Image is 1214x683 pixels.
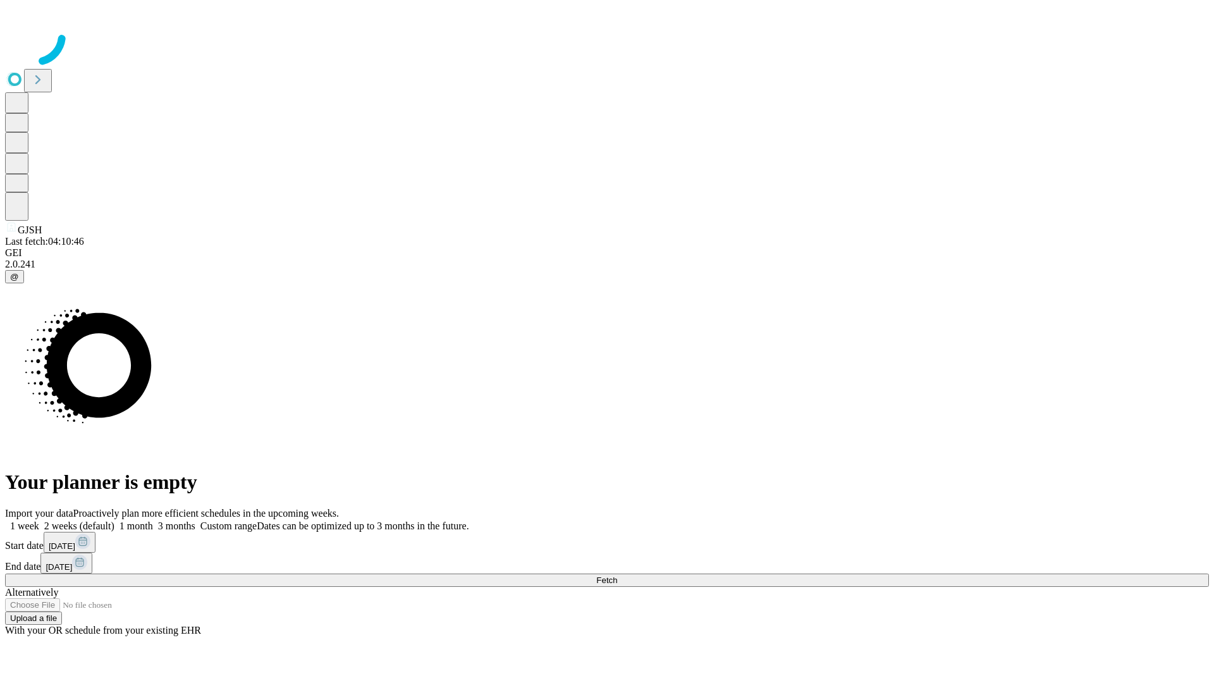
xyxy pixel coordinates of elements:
[596,575,617,585] span: Fetch
[5,471,1209,494] h1: Your planner is empty
[40,553,92,574] button: [DATE]
[5,508,73,519] span: Import your data
[5,270,24,283] button: @
[44,532,95,553] button: [DATE]
[5,553,1209,574] div: End date
[5,236,84,247] span: Last fetch: 04:10:46
[5,247,1209,259] div: GEI
[257,520,469,531] span: Dates can be optimized up to 3 months in the future.
[5,612,62,625] button: Upload a file
[46,562,72,572] span: [DATE]
[158,520,195,531] span: 3 months
[5,587,58,598] span: Alternatively
[49,541,75,551] span: [DATE]
[5,625,201,636] span: With your OR schedule from your existing EHR
[200,520,257,531] span: Custom range
[5,532,1209,553] div: Start date
[18,225,42,235] span: GJSH
[73,508,339,519] span: Proactively plan more efficient schedules in the upcoming weeks.
[120,520,153,531] span: 1 month
[5,259,1209,270] div: 2.0.241
[5,574,1209,587] button: Fetch
[10,272,19,281] span: @
[44,520,114,531] span: 2 weeks (default)
[10,520,39,531] span: 1 week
